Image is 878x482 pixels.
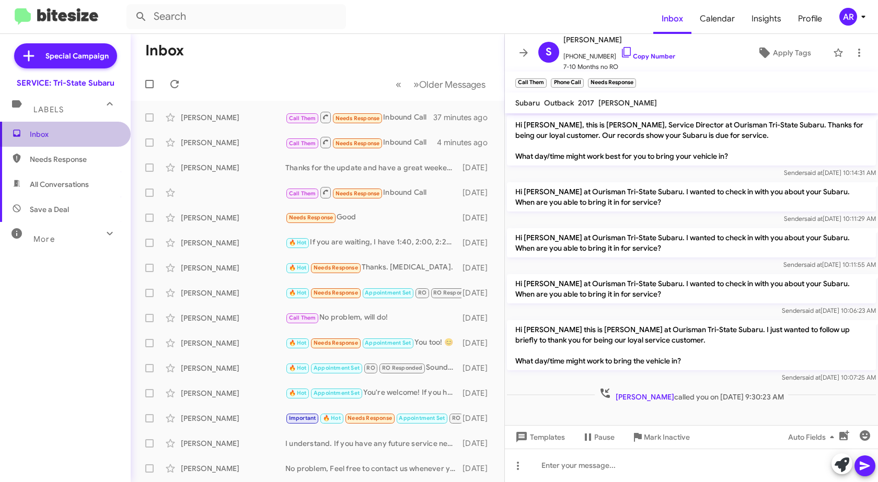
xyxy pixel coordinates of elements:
div: [PERSON_NAME] [181,313,285,323]
a: Profile [790,4,830,34]
span: All Conversations [30,179,89,190]
a: Inbox [653,4,691,34]
p: Hi [PERSON_NAME] this is [PERSON_NAME] at Ourisman Tri-State Subaru. I just wanted to follow up b... [507,320,876,370]
span: RO [366,365,375,371]
span: [PERSON_NAME] [616,392,674,402]
button: Next [407,74,492,95]
span: Needs Response [289,214,333,221]
span: Important [289,415,316,421]
button: Mark Inactive [623,428,698,446]
span: Sender [DATE] 10:11:55 AM [783,261,876,268]
button: Pause [573,428,623,446]
span: Call Them [289,314,316,321]
span: 2017 [578,98,594,108]
div: [DATE] [461,363,496,373]
div: [PERSON_NAME] [181,137,285,148]
div: [PERSON_NAME] [181,238,285,248]
div: [DATE] [461,438,496,449]
span: 🔥 Hot [289,339,307,346]
div: Thanks. [MEDICAL_DATA]. [285,262,461,274]
span: [PERSON_NAME] [598,98,657,108]
div: [DATE] [461,413,496,424]
div: Thanks for the update and have a great weekend. [285,162,461,173]
span: Appointment Set [314,390,360,396]
div: [PERSON_NAME] [181,438,285,449]
a: Special Campaign [14,43,117,68]
span: 🔥 Hot [289,365,307,371]
span: » [413,78,419,91]
button: Apply Tags [740,43,828,62]
span: said at [802,307,821,314]
div: [DATE] [461,338,496,348]
nav: Page navigation example [390,74,492,95]
span: Sender [DATE] 10:11:29 AM [784,215,876,222]
div: [DATE] [461,238,496,248]
span: RO [418,289,426,296]
div: [DATE] [461,463,496,474]
span: Needs Response [336,115,380,122]
span: Auto Fields [788,428,838,446]
div: [PERSON_NAME] [181,413,285,424]
span: RO [452,415,460,421]
span: Needs Response [314,339,358,346]
span: Sender [DATE] 10:14:31 AM [784,169,876,177]
div: Good [285,211,461,224]
span: called you on [DATE] 9:30:23 AM [595,387,788,402]
p: Hi [PERSON_NAME] at Ourisman Tri-State Subaru. I wanted to check in with you about your Subaru. W... [507,182,876,211]
small: Phone Call [551,78,583,88]
span: Needs Response [336,140,380,147]
span: [PERSON_NAME] [563,33,675,46]
span: Pause [594,428,615,446]
div: [PERSON_NAME] [181,363,285,373]
span: said at [802,373,821,381]
div: 37 minutes ago [433,112,496,123]
span: 🔥 Hot [323,415,341,421]
a: Insights [743,4,790,34]
span: Appointment Set [399,415,445,421]
div: No problem, Feel free to contact us whenever you're ready to schedule your next service. We're he... [285,463,461,474]
span: 🔥 Hot [289,239,307,246]
span: Needs Response [314,289,358,296]
div: I can wait for it, thank you [285,287,461,299]
span: Apply Tags [773,43,811,62]
span: RO Responded [382,365,422,371]
div: SERVICE: Tri-State Subaru [17,78,114,88]
div: [DATE] [461,388,496,398]
p: Hi [PERSON_NAME] at Ourisman Tri-State Subaru. I wanted to check in with you about your Subaru. W... [507,274,876,303]
span: Appointment Set [365,339,411,346]
span: said at [804,215,823,222]
a: Copy Number [620,52,675,60]
input: Search [126,4,346,29]
div: [DATE] [461,162,496,173]
button: Auto Fields [780,428,847,446]
span: Mark Inactive [644,428,690,446]
div: You too! 😊 [285,337,461,349]
span: Templates [513,428,565,446]
span: RO Responded [433,289,473,296]
span: Labels [33,105,64,114]
div: [PERSON_NAME] [181,263,285,273]
span: 🔥 Hot [289,264,307,271]
div: Okay, thanks [285,412,461,424]
div: [DATE] [461,187,496,198]
span: Older Messages [419,79,486,90]
span: Call Them [289,115,316,122]
span: Outback [544,98,574,108]
span: Special Campaign [45,51,109,61]
div: You're welcome! If you have any other questions or need further assistance, feel free to ask. 🙂 [285,387,461,399]
span: 7-10 Months no RO [563,62,675,72]
span: Needs Response [348,415,392,421]
a: Calendar [691,4,743,34]
span: Appointment Set [314,365,360,371]
div: AR [839,8,857,26]
div: [DATE] [461,213,496,223]
small: Needs Response [588,78,636,88]
span: Call Them [289,190,316,197]
small: Call Them [515,78,547,88]
div: Inbound Call [285,111,433,124]
div: [PERSON_NAME] [181,338,285,348]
